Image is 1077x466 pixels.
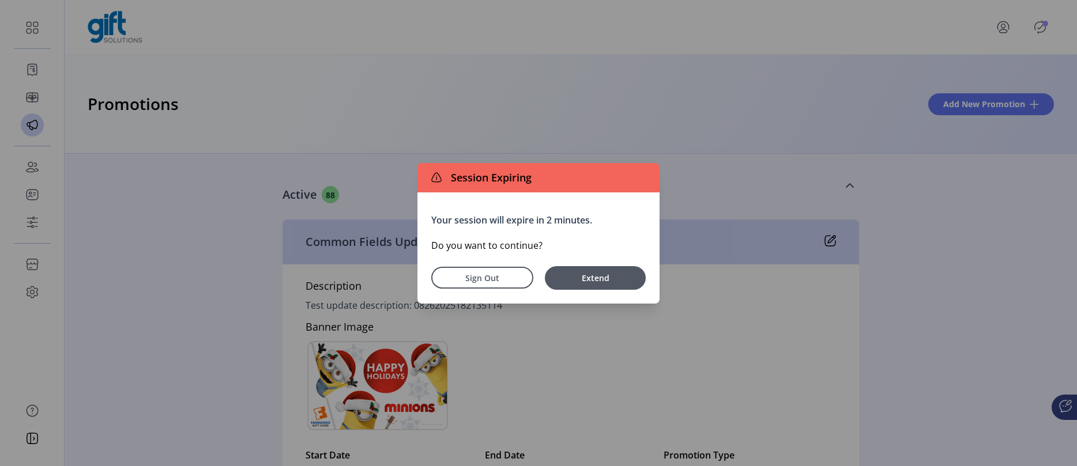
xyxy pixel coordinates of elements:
span: Session Expiring [446,170,532,185]
span: Sign Out [446,272,518,284]
button: Sign Out [431,267,533,289]
p: Your session will expire in 2 minutes. [431,213,646,227]
span: Extend [551,272,640,284]
p: Do you want to continue? [431,238,646,252]
button: Extend [545,266,646,290]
